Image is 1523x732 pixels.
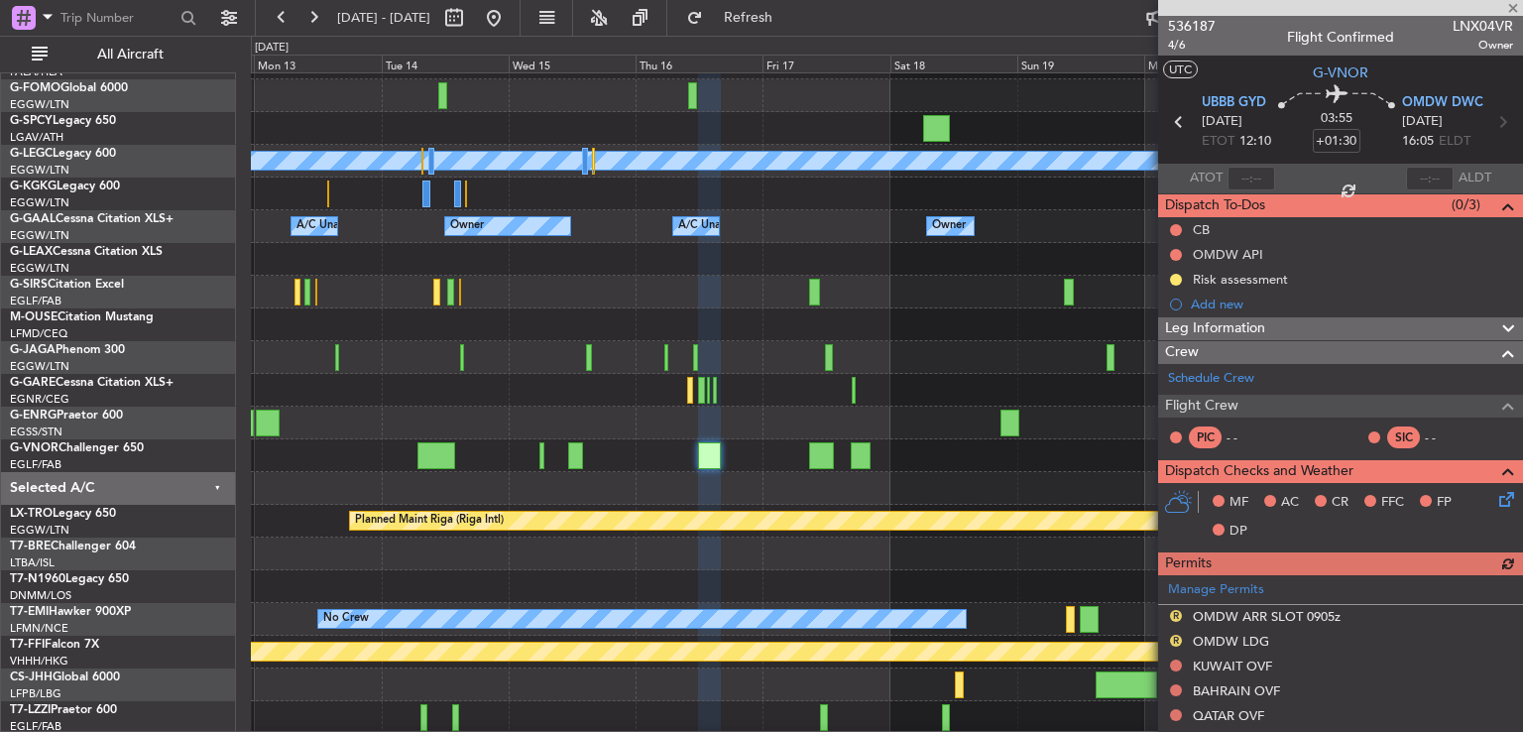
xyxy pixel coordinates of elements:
[678,211,761,241] div: A/C Unavailable
[10,425,62,439] a: EGSS/STN
[1439,132,1470,152] span: ELDT
[10,457,61,472] a: EGLF/FAB
[382,55,509,72] div: Tue 14
[10,377,56,389] span: G-GARE
[254,55,381,72] div: Mon 13
[296,211,379,241] div: A/C Unavailable
[1193,221,1210,238] div: CB
[677,2,796,34] button: Refresh
[10,377,174,389] a: G-GARECessna Citation XLS+
[636,55,762,72] div: Thu 16
[323,604,369,634] div: No Crew
[1287,27,1394,48] div: Flight Confirmed
[1144,55,1271,72] div: Mon 20
[10,573,65,585] span: T7-N1960
[450,211,484,241] div: Owner
[1453,37,1513,54] span: Owner
[10,639,99,651] a: T7-FFIFalcon 7X
[1387,427,1420,448] div: SIC
[60,3,175,33] input: Trip Number
[10,541,136,552] a: T7-BREChallenger 604
[10,344,56,356] span: G-JAGA
[1332,493,1348,513] span: CR
[1202,93,1266,113] span: UBBB GYD
[10,130,63,145] a: LGAV/ATH
[1168,16,1216,37] span: 536187
[1227,428,1271,446] div: - -
[1381,493,1404,513] span: FFC
[10,246,163,258] a: G-LEAXCessna Citation XLS
[10,148,53,160] span: G-LEGC
[10,246,53,258] span: G-LEAX
[10,311,154,323] a: M-OUSECitation Mustang
[10,541,51,552] span: T7-BRE
[10,359,69,374] a: EGGW/LTN
[1402,112,1443,132] span: [DATE]
[10,639,45,651] span: T7-FFI
[1165,194,1265,217] span: Dispatch To-Dos
[52,48,209,61] span: All Aircraft
[1202,132,1234,152] span: ETOT
[337,9,430,27] span: [DATE] - [DATE]
[10,279,48,291] span: G-SIRS
[1189,427,1222,448] div: PIC
[10,442,144,454] a: G-VNORChallenger 650
[10,213,56,225] span: G-GAAL
[762,55,889,72] div: Fri 17
[1193,271,1288,288] div: Risk assessment
[1230,522,1247,542] span: DP
[10,195,69,210] a: EGGW/LTN
[10,606,131,618] a: T7-EMIHawker 900XP
[10,311,58,323] span: M-OUSE
[10,686,61,701] a: LFPB/LBG
[10,410,123,422] a: G-ENRGPraetor 600
[10,279,124,291] a: G-SIRSCitation Excel
[1321,109,1352,129] span: 03:55
[1165,395,1238,418] span: Flight Crew
[10,115,116,127] a: G-SPCYLegacy 650
[1402,132,1434,152] span: 16:05
[1459,169,1491,188] span: ALDT
[1281,493,1299,513] span: AC
[932,211,966,241] div: Owner
[1163,61,1198,78] button: UTC
[890,55,1017,72] div: Sat 18
[10,326,67,341] a: LFMD/CEQ
[1402,93,1483,113] span: OMDW DWC
[10,181,57,192] span: G-KGKG
[10,523,69,538] a: EGGW/LTN
[1313,62,1368,83] span: G-VNOR
[1190,169,1223,188] span: ATOT
[509,55,636,72] div: Wed 15
[10,392,69,407] a: EGNR/CEG
[355,506,504,536] div: Planned Maint Riga (Riga Intl)
[10,82,128,94] a: G-FOMOGlobal 6000
[10,344,125,356] a: G-JAGAPhenom 300
[10,654,68,669] a: VHHH/HKG
[1191,296,1513,312] div: Add new
[10,115,53,127] span: G-SPCY
[10,555,55,570] a: LTBA/ISL
[10,294,61,308] a: EGLF/FAB
[10,213,174,225] a: G-GAALCessna Citation XLS+
[1452,194,1480,215] span: (0/3)
[1165,317,1265,340] span: Leg Information
[707,11,790,25] span: Refresh
[10,97,69,112] a: EGGW/LTN
[10,704,117,716] a: T7-LZZIPraetor 600
[10,410,57,422] span: G-ENRG
[10,606,49,618] span: T7-EMI
[10,261,69,276] a: EGGW/LTN
[255,40,289,57] div: [DATE]
[10,704,51,716] span: T7-LZZI
[10,163,69,178] a: EGGW/LTN
[10,671,120,683] a: CS-JHHGlobal 6000
[10,442,59,454] span: G-VNOR
[10,573,129,585] a: T7-N1960Legacy 650
[1453,16,1513,37] span: LNX04VR
[10,588,71,603] a: DNMM/LOS
[10,508,53,520] span: LX-TRO
[10,671,53,683] span: CS-JHH
[1425,428,1469,446] div: - -
[10,508,116,520] a: LX-TROLegacy 650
